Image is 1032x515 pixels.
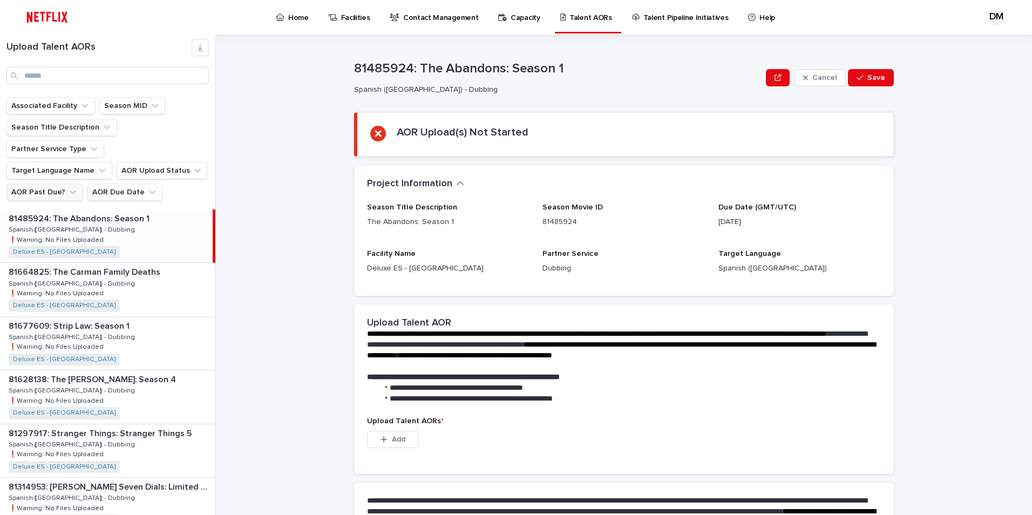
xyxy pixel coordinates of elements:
img: ifQbXi3ZQGMSEF7WDB7W [22,6,73,28]
button: AOR Past Due? [6,184,83,201]
p: Dubbing [542,263,705,274]
p: ❗️Warning: No Files Uploaded [9,234,106,244]
h2: Project Information [367,178,452,190]
div: DM [988,9,1005,26]
button: Target Language Name [6,162,112,179]
h1: Upload Talent AORs [6,42,192,53]
p: 81485924: The Abandons: Season 1 [354,61,762,77]
a: Deluxe ES - [GEOGRAPHIC_DATA] [13,409,116,417]
span: Season Movie ID [542,204,603,211]
p: Deluxe ES - [GEOGRAPHIC_DATA] [367,263,529,274]
p: Spanish ([GEOGRAPHIC_DATA]) [718,263,881,274]
p: Spanish ([GEOGRAPHIC_DATA]) - Dubbing [9,331,137,341]
p: Spanish ([GEOGRAPHIC_DATA]) - Dubbing [9,278,137,288]
a: Deluxe ES - [GEOGRAPHIC_DATA] [13,248,116,256]
p: 81485924: The Abandons: Season 1 [9,212,152,224]
span: Target Language [718,250,781,257]
button: Add [367,431,419,448]
span: Facility Name [367,250,416,257]
span: Season Title Description [367,204,457,211]
p: Spanish ([GEOGRAPHIC_DATA]) - Dubbing [9,492,137,502]
span: Upload Talent AORs [367,417,444,425]
p: 81485924 [542,216,705,228]
button: AOR Upload Status [117,162,208,179]
p: ❗️Warning: No Files Uploaded [9,503,106,512]
p: 81297917: Stranger Things: Stranger Things 5 [9,426,194,439]
p: 81664825: The Carman Family Deaths [9,265,162,277]
button: AOR Due Date [87,184,162,201]
p: 81677609: Strip Law: Season 1 [9,319,132,331]
a: Deluxe ES - [GEOGRAPHIC_DATA] [13,463,116,471]
p: ❗️Warning: No Files Uploaded [9,341,106,351]
button: Associated Facility [6,97,95,114]
button: Save [848,69,894,86]
p: [DATE] [718,216,881,228]
span: Due Date (GMT/UTC) [718,204,796,211]
span: Add [392,436,405,443]
button: Season MID [99,97,165,114]
h2: Upload Talent AOR [367,317,451,329]
p: Spanish ([GEOGRAPHIC_DATA]) - Dubbing [9,385,137,395]
input: Search [6,67,209,84]
button: Season Title Description [6,119,117,136]
span: Cancel [812,74,837,82]
a: Deluxe ES - [GEOGRAPHIC_DATA] [13,356,116,363]
button: Cancel [794,69,846,86]
p: 81314953: Agatha Christie's Seven Dials: Limited Series [9,480,213,492]
span: Save [867,74,885,82]
p: Spanish ([GEOGRAPHIC_DATA]) - Dubbing [9,439,137,449]
p: Spanish ([GEOGRAPHIC_DATA]) - Dubbing [354,85,757,94]
p: The Abandons: Season 1 [367,216,529,228]
p: ❗️Warning: No Files Uploaded [9,288,106,297]
h2: AOR Upload(s) Not Started [397,126,528,139]
p: ❗️Warning: No Files Uploaded [9,395,106,405]
p: Spanish ([GEOGRAPHIC_DATA]) - Dubbing [9,224,137,234]
button: Project Information [367,178,464,190]
p: 81628138: The [PERSON_NAME]: Season 4 [9,372,178,385]
button: Partner Service Type [6,140,104,158]
p: ❗️Warning: No Files Uploaded [9,449,106,458]
a: Deluxe ES - [GEOGRAPHIC_DATA] [13,302,116,309]
span: Partner Service [542,250,599,257]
